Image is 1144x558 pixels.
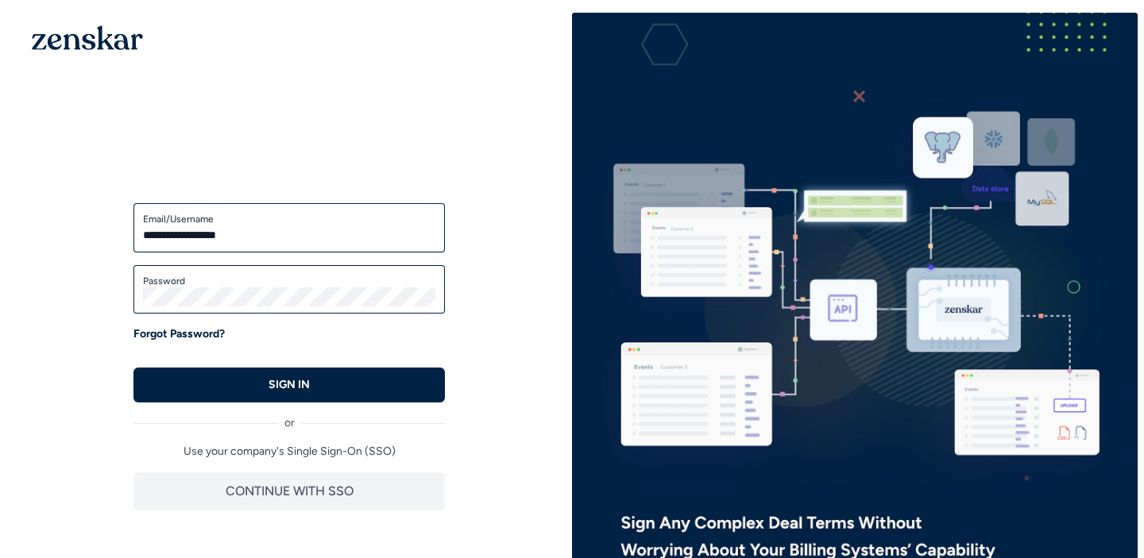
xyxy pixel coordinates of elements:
[143,275,435,287] label: Password
[32,25,143,50] img: 1OGAJ2xQqyY4LXKgY66KYq0eOWRCkrZdAb3gUhuVAqdWPZE9SRJmCz+oDMSn4zDLXe31Ii730ItAGKgCKgCCgCikA4Av8PJUP...
[269,377,310,393] p: SIGN IN
[143,213,435,225] label: Email/Username
[133,444,445,460] p: Use your company's Single Sign-On (SSO)
[133,368,445,402] button: SIGN IN
[133,402,445,431] div: or
[133,472,445,510] button: CONTINUE WITH SSO
[133,326,225,342] a: Forgot Password?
